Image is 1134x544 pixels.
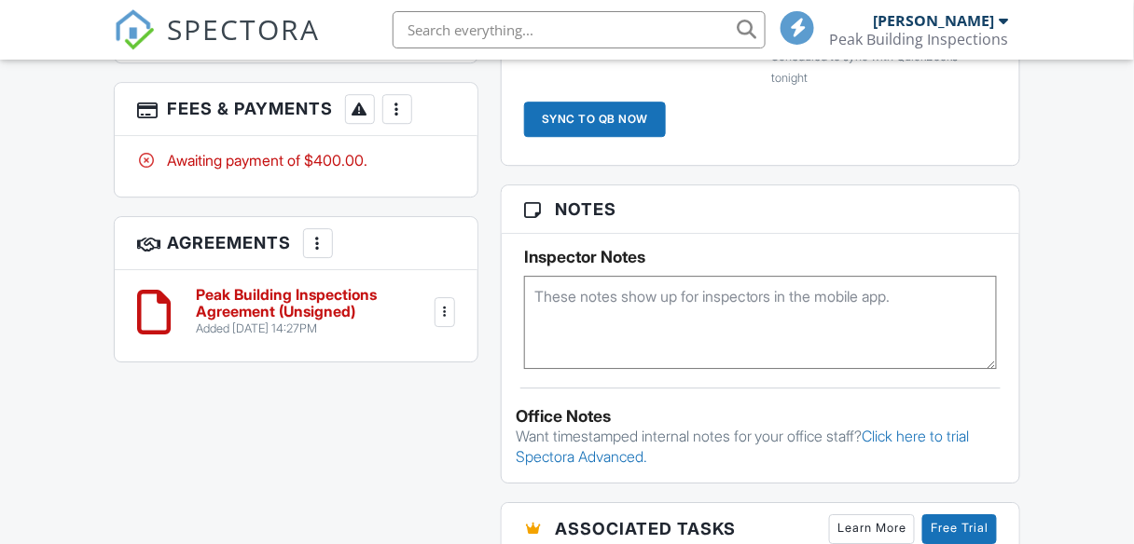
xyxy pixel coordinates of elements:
div: Office Notes [516,407,1005,426]
a: Peak Building Inspections Agreement (Unsigned) Added [DATE] 14:27PM [197,287,431,336]
span: SPECTORA [168,9,321,48]
span: Associated Tasks [555,516,736,541]
div: [PERSON_NAME] [873,11,994,30]
h6: Peak Building Inspections Agreement (Unsigned) [197,287,431,320]
a: Free Trial [922,514,997,544]
span: Scheduled to sync with QuickBooks tonight [772,49,959,84]
p: Want timestamped internal notes for your office staff? [516,426,1005,468]
a: Learn More [829,514,915,544]
div: Sync to QB Now [524,102,666,137]
div: Awaiting payment of $400.00. [137,150,455,170]
a: SPECTORA [114,25,321,64]
h3: Fees & Payments [115,83,477,136]
h5: Inspector Notes [524,248,997,266]
h3: Agreements [115,217,477,270]
div: Added [DATE] 14:27PM [197,321,431,336]
input: Search everything... [393,11,766,48]
img: The Best Home Inspection Software - Spectora [114,9,155,50]
div: Peak Building Inspections [829,30,1008,48]
h3: Notes [502,185,1019,234]
a: Click here to trial Spectora Advanced. [516,427,970,466]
